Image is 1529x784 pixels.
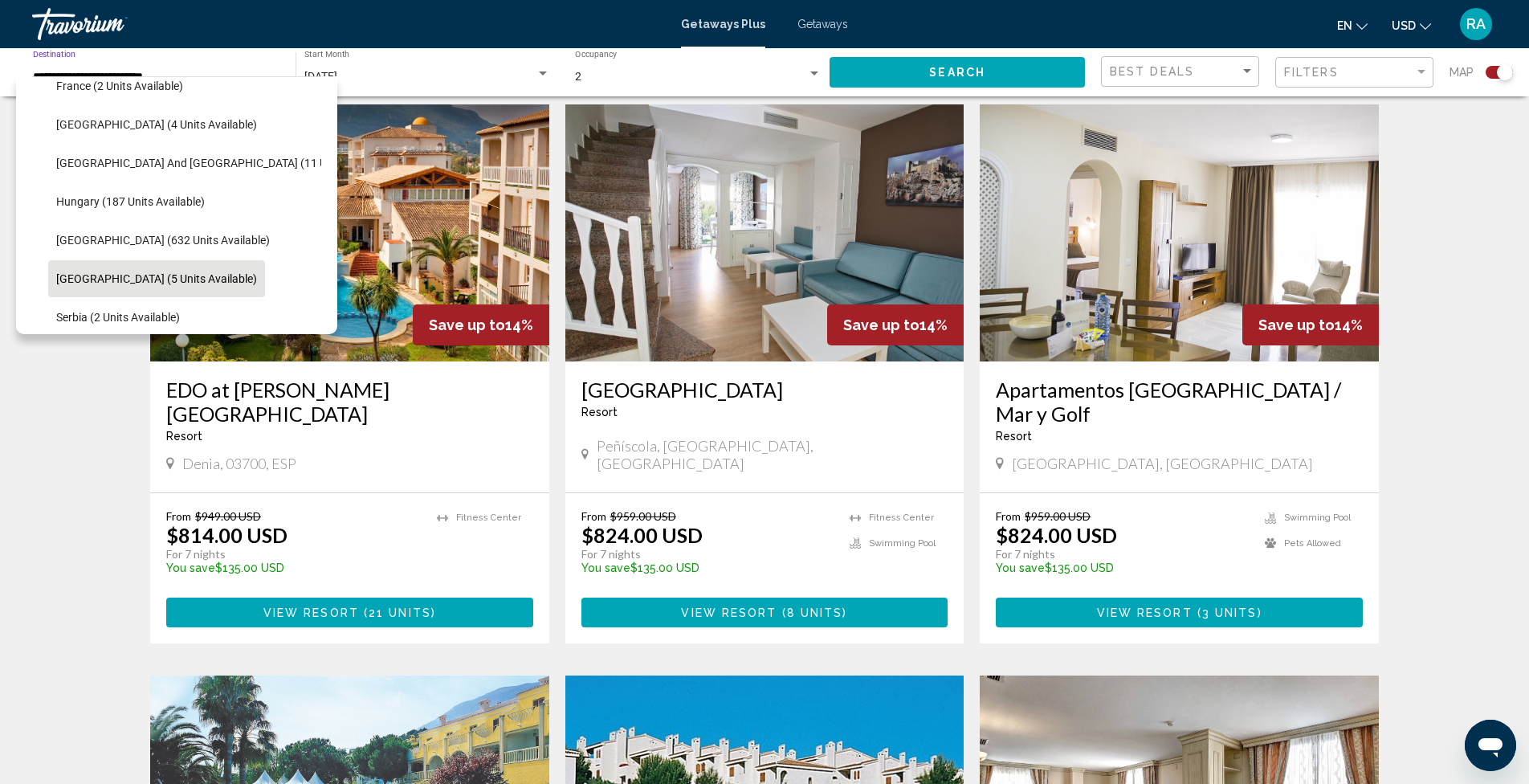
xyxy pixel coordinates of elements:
span: Fitness Center [869,512,934,523]
button: [GEOGRAPHIC_DATA] (4 units available) [48,106,265,143]
span: You save [581,561,630,574]
button: [GEOGRAPHIC_DATA] (5 units available) [48,260,265,297]
a: [GEOGRAPHIC_DATA] [581,378,948,402]
span: View Resort [263,606,359,619]
span: Filters [1284,66,1339,79]
span: From [996,509,1021,523]
div: 14% [1242,304,1379,345]
div: 14% [827,304,964,345]
span: Save up to [1258,316,1335,333]
span: [GEOGRAPHIC_DATA] (4 units available) [56,118,257,131]
mat-select: Sort by [1110,65,1254,79]
span: Denia, 03700, ESP [182,455,296,472]
span: Resort [996,430,1032,443]
span: Peñíscola, [GEOGRAPHIC_DATA], [GEOGRAPHIC_DATA] [597,437,948,472]
span: France (2 units available) [56,80,183,92]
p: For 7 nights [996,547,1249,561]
img: 3052I01X.jpg [565,104,964,361]
p: $814.00 USD [166,523,287,547]
span: Resort [166,430,202,443]
span: Best Deals [1110,65,1194,78]
span: Save up to [429,316,505,333]
button: Search [830,57,1085,87]
span: [GEOGRAPHIC_DATA] (632 units available) [56,234,270,247]
p: $135.00 USD [581,561,834,574]
p: For 7 nights [581,547,834,561]
p: $135.00 USD [996,561,1249,574]
span: Hungary (187 units available) [56,195,205,208]
button: Change currency [1392,14,1431,37]
a: Getaways Plus [681,18,765,31]
span: Swimming Pool [869,538,936,549]
span: Search [929,67,985,80]
button: France (2 units available) [48,67,191,104]
span: Map [1449,61,1474,84]
span: ( ) [1193,606,1262,619]
img: ii_ogi1.jpg [150,104,549,361]
a: Travorium [32,8,665,40]
span: ( ) [359,606,436,619]
button: Hungary (187 units available) [48,183,213,220]
span: View Resort [1097,606,1193,619]
span: Fitness Center [456,512,521,523]
a: Getaways [797,18,848,31]
img: 2930I01X.jpg [980,104,1379,361]
span: en [1337,19,1352,32]
p: $135.00 USD [166,561,421,574]
span: [GEOGRAPHIC_DATA] (5 units available) [56,272,257,285]
button: Filter [1275,56,1433,89]
span: Swimming Pool [1284,512,1351,523]
button: User Menu [1455,7,1497,41]
button: View Resort(21 units) [166,598,533,627]
span: $959.00 USD [1025,509,1091,523]
button: Change language [1337,14,1368,37]
span: You save [996,561,1045,574]
button: View Resort(3 units) [996,598,1363,627]
span: Resort [581,406,618,419]
span: USD [1392,19,1416,32]
span: 2 [575,70,581,83]
iframe: Button to launch messaging window [1465,720,1516,771]
span: Pets Allowed [1284,538,1341,549]
span: From [581,509,606,523]
span: Serbia (2 units available) [56,311,180,324]
span: From [166,509,191,523]
button: [GEOGRAPHIC_DATA] and [GEOGRAPHIC_DATA] (11 units available) [48,145,405,182]
span: You save [166,561,215,574]
span: [GEOGRAPHIC_DATA] and [GEOGRAPHIC_DATA] (11 units available) [56,157,397,169]
button: [GEOGRAPHIC_DATA] (632 units available) [48,222,278,259]
p: $824.00 USD [581,523,703,547]
button: Serbia (2 units available) [48,299,188,336]
span: [GEOGRAPHIC_DATA], [GEOGRAPHIC_DATA] [1012,455,1313,472]
span: $959.00 USD [610,509,676,523]
span: $949.00 USD [195,509,261,523]
span: View Resort [681,606,777,619]
div: 14% [413,304,549,345]
span: 21 units [369,606,431,619]
span: ( ) [777,606,848,619]
a: Apartamentos [GEOGRAPHIC_DATA] / Mar y Golf [996,378,1363,426]
span: 8 units [787,606,843,619]
span: RA [1466,16,1486,32]
a: EDO at [PERSON_NAME][GEOGRAPHIC_DATA] [166,378,533,426]
p: $824.00 USD [996,523,1117,547]
span: Save up to [843,316,919,333]
button: View Resort(8 units) [581,598,948,627]
span: 3 units [1202,606,1258,619]
p: For 7 nights [166,547,421,561]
